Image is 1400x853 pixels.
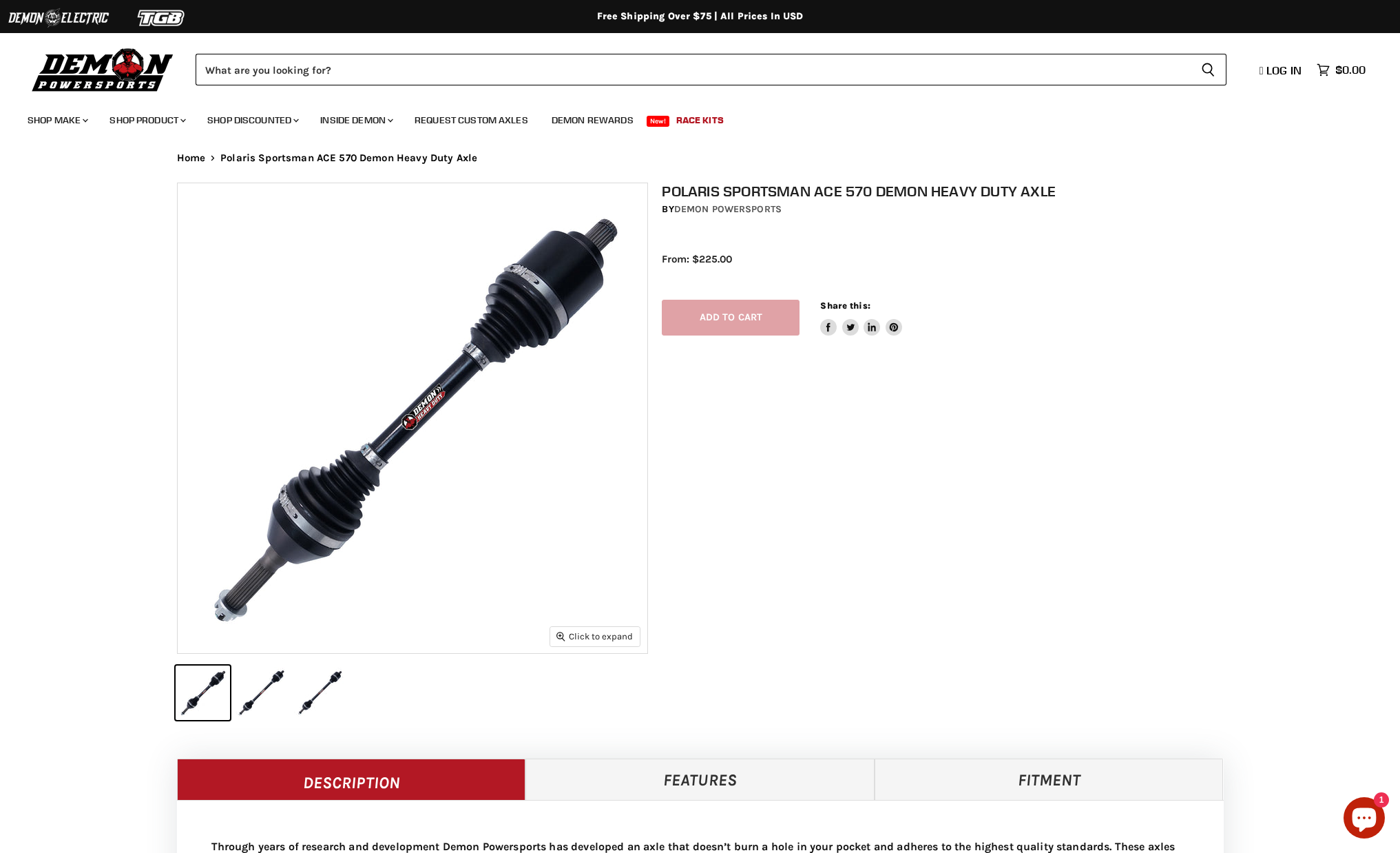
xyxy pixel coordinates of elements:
div: by [662,202,1237,217]
a: Race Kits [666,106,734,134]
a: Features [525,759,875,800]
ul: Main menu [17,101,1362,134]
div: Free Shipping Over $75 | All Prices In USD [149,10,1251,23]
a: Description [177,759,526,800]
a: $0.00 [1310,60,1372,80]
inbox-online-store-chat: Shopify online store chat [1339,797,1389,842]
a: Demon Rewards [541,106,644,134]
span: From: $225.00 [662,253,732,265]
button: IMAGE thumbnail [293,666,347,720]
img: IMAGE [178,183,647,653]
a: Fitment [875,759,1224,800]
h1: Polaris Sportsman ACE 570 Demon Heavy Duty Axle [662,183,1237,200]
a: Shop Make [17,106,96,134]
a: Demon Powersports [674,203,782,215]
span: Log in [1266,63,1302,77]
form: Product [196,54,1226,85]
a: Log in [1253,64,1310,76]
a: Home [177,152,206,164]
span: Polaris Sportsman ACE 570 Demon Heavy Duty Axle [220,152,477,164]
span: New! [647,116,670,127]
button: IMAGE thumbnail [176,666,230,720]
a: Inside Demon [310,106,401,134]
a: Shop Product [99,106,194,134]
button: IMAGE thumbnail [234,666,289,720]
input: Search [196,54,1190,85]
nav: Breadcrumbs [149,152,1251,164]
img: TGB Logo 2 [110,5,213,31]
a: Shop Discounted [197,106,307,134]
span: Share this: [820,300,870,311]
button: Search [1190,54,1226,85]
span: Click to expand [556,631,633,641]
img: Demon Powersports [28,45,178,94]
img: Demon Electric Logo 2 [7,5,110,31]
a: Request Custom Axles [404,106,539,134]
button: Click to expand [550,627,640,646]
aside: Share this: [820,300,902,336]
span: $0.00 [1335,63,1366,76]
